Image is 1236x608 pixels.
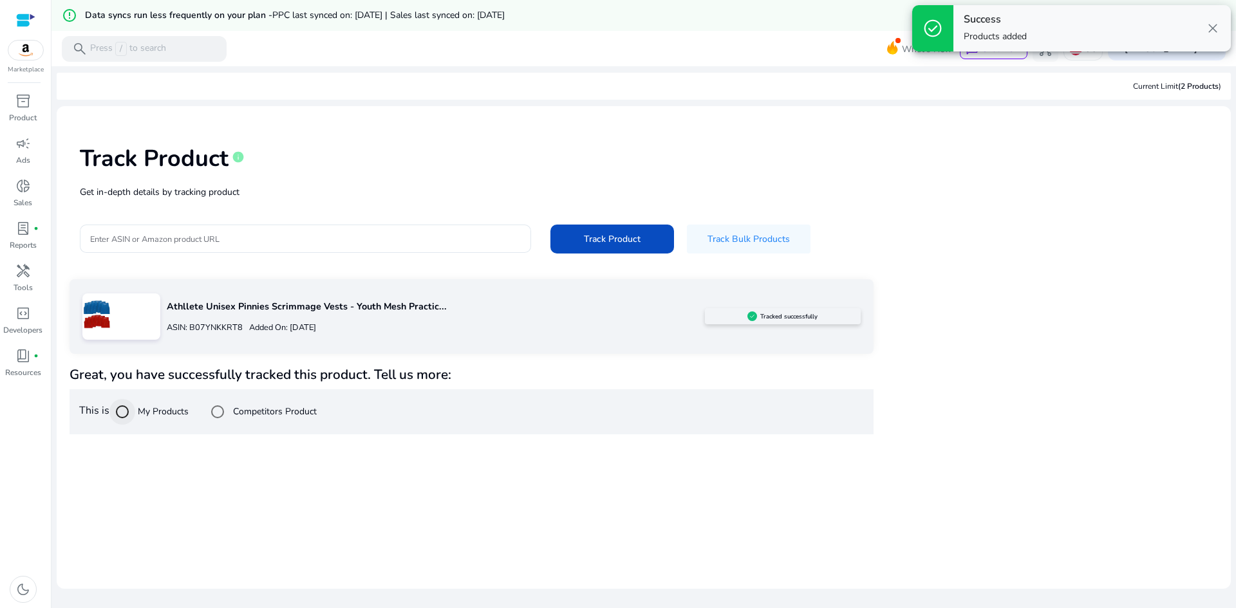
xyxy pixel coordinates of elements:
p: Sales [14,197,32,208]
p: Athllete Unisex Pinnies Scrimmage Vests - Youth Mesh Practic... [167,300,705,314]
label: My Products [135,405,189,418]
span: search [72,41,88,57]
p: Marketplace [8,65,44,75]
p: Get in-depth details by tracking product [80,185,1208,199]
span: campaign [15,136,31,151]
div: This is [70,389,874,434]
span: code_blocks [15,306,31,321]
p: Developers [3,324,42,336]
span: dark_mode [15,582,31,597]
p: Press to search [90,42,166,56]
p: Products added [964,30,1027,43]
mat-icon: error_outline [62,8,77,23]
span: close [1205,21,1221,36]
button: Track Bulk Products [687,225,810,253]
button: Track Product [550,225,674,253]
span: What's New [902,38,952,60]
p: Reports [10,239,37,251]
span: handyman [15,263,31,279]
h5: Data syncs run less frequently on your plan - [85,10,505,21]
span: info [232,151,245,163]
img: amazon.svg [8,41,43,60]
label: Competitors Product [230,405,317,418]
span: / [115,42,127,56]
h5: Tracked successfully [760,313,818,320]
div: Current Limit ) [1133,80,1221,92]
p: ASIN: B07YNKKRT8 [167,322,243,334]
span: PPC last synced on: [DATE] | Sales last synced on: [DATE] [272,9,505,21]
p: Resources [5,367,41,378]
span: donut_small [15,178,31,194]
span: fiber_manual_record [33,353,39,358]
span: lab_profile [15,221,31,236]
span: Track Product [584,232,641,246]
img: sellerapp_active [747,311,757,321]
span: Track Bulk Products [707,232,790,246]
span: fiber_manual_record [33,226,39,231]
p: Product [9,112,37,124]
span: book_4 [15,348,31,364]
p: Ads [16,154,30,166]
img: 41fWeNWzU7L.jpg [82,300,111,329]
h4: Great, you have successfully tracked this product. Tell us more: [70,367,874,383]
h1: Track Product [80,145,229,172]
h4: Success [964,14,1027,26]
span: inventory_2 [15,93,31,109]
span: check_circle [922,18,943,39]
p: Tools [14,282,33,293]
p: Added On: [DATE] [243,322,316,334]
span: (2 Products [1178,81,1219,91]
